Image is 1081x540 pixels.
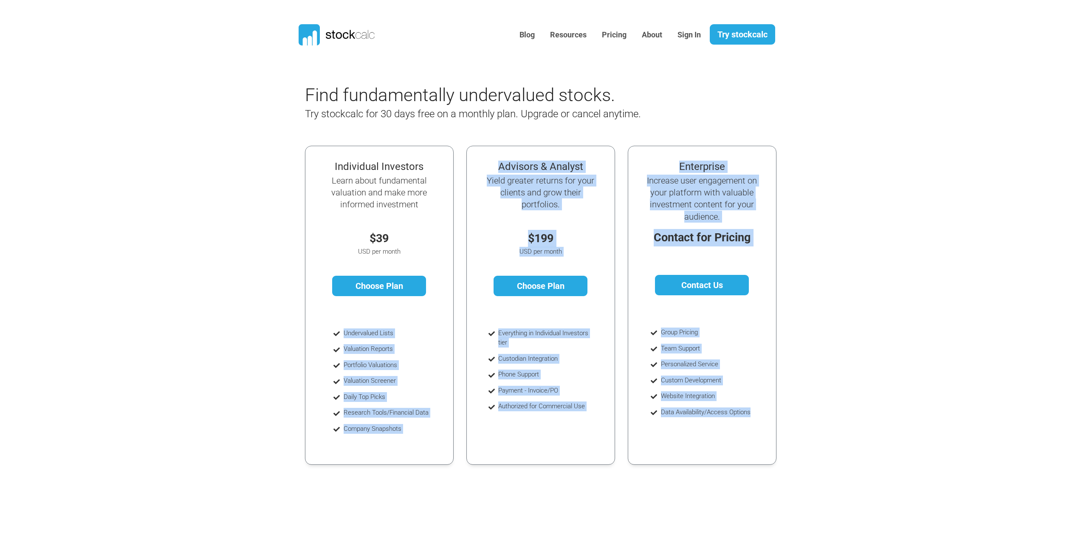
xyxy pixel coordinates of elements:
h4: Enterprise [646,161,759,173]
li: Payment - Invoice/PO [498,386,590,396]
p: USD per month [484,247,597,257]
a: Sign In [671,25,707,45]
h5: Yield greater returns for your clients and grow their portfolios. [484,175,597,211]
a: Try stockcalc [710,24,775,45]
li: Team Support [661,344,751,353]
h4: Try stockcalc for 30 days free on a monthly plan. Upgrade or cancel anytime. [305,108,696,120]
p: USD per month [323,247,436,257]
a: Choose Plan [332,276,426,296]
li: Authorized for Commercial Use [498,401,590,411]
li: Website Integration [661,391,751,401]
p: Contact for Pricing [646,229,759,246]
li: Phone Support [498,370,590,379]
p: $39 [323,230,436,247]
li: Undervalued Lists [344,328,429,338]
li: Custom Development [661,376,751,385]
a: Choose Plan [494,276,587,296]
li: Portfolio Valuations [344,360,429,370]
h4: Individual Investors [323,161,436,173]
h5: Increase user engagement on your platform with valuable investment content for your audience. [646,175,759,223]
li: Group Pricing [661,328,751,337]
li: Everything in Individual Investors tier [498,328,590,348]
li: Data Availability/Access Options [661,407,751,417]
h2: Find fundamentally undervalued stocks. [305,85,696,106]
a: Blog [513,25,541,45]
a: Resources [544,25,593,45]
h4: Advisors & Analyst [484,161,597,173]
li: Daily Top Picks [344,392,429,402]
li: Custodian Integration [498,354,590,364]
li: Valuation Reports [344,344,429,354]
p: $199 [484,230,597,247]
li: Valuation Screener [344,376,429,386]
li: Personalized Service [661,359,751,369]
a: About [635,25,669,45]
a: Contact Us [655,275,749,295]
a: Pricing [596,25,633,45]
li: Company Snapshots [344,424,429,434]
h5: Learn about fundamental valuation and make more informed investment [323,175,436,211]
li: Research Tools/Financial Data [344,408,429,418]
